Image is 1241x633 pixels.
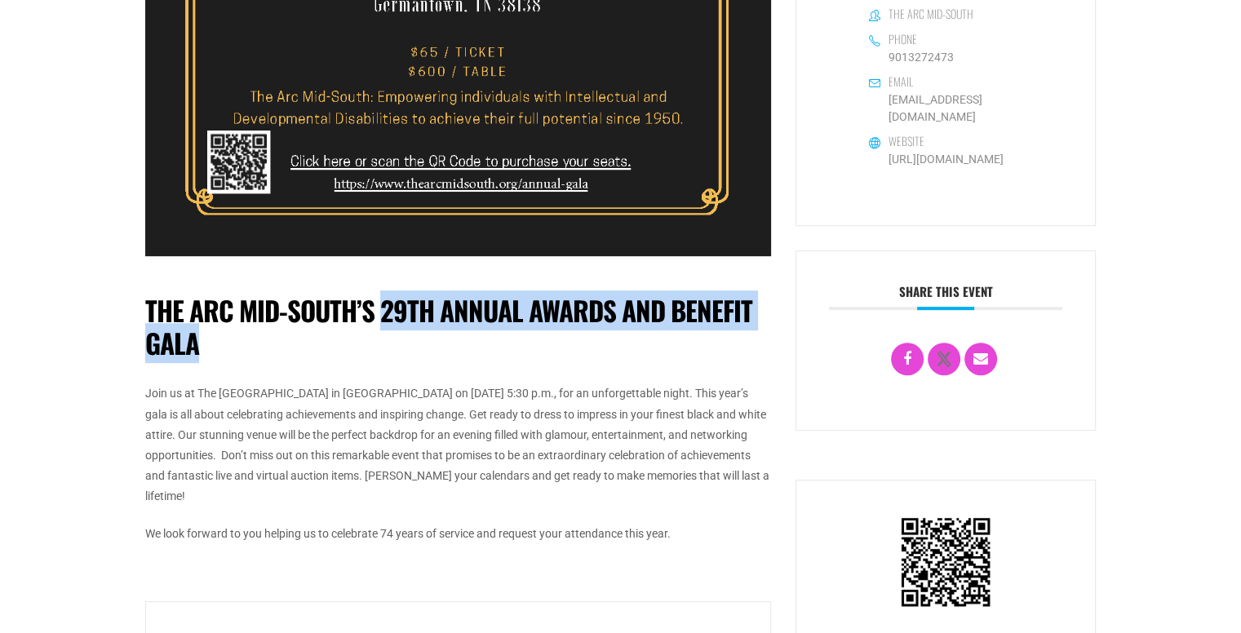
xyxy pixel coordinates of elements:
a: [URL][DOMAIN_NAME] [889,153,1004,166]
p: Join us at The [GEOGRAPHIC_DATA] in [GEOGRAPHIC_DATA] on [DATE] 5:30 p.m., for an unforgettable n... [145,383,771,507]
a: Share on Facebook [891,343,924,375]
h6: Email [889,74,913,89]
h3: Share this event [829,284,1063,310]
a: 9013272473 [869,49,954,66]
a: X Social Network [928,343,960,375]
img: QR Code [897,513,995,611]
h6: Website [889,134,924,148]
h6: Phone [889,32,917,46]
p: We look forward to you helping us to celebrate 74 years of service and request your attendance th... [145,524,771,544]
h1: The Arc Mid-South’s 29th Annual Awards and Benefit Gala [145,294,771,359]
h6: The Arc Mid-South [889,7,973,21]
a: Email [964,343,997,375]
a: [EMAIL_ADDRESS][DOMAIN_NAME] [869,91,1052,126]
